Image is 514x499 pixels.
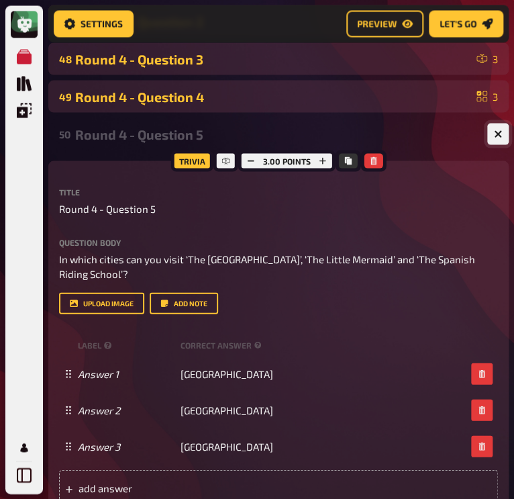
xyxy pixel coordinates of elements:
small: label [78,339,175,351]
i: Answer 2 [78,404,120,416]
span: Preview [357,19,397,29]
label: Title [59,187,498,195]
div: 48 [59,52,70,64]
button: Copy [338,153,357,168]
span: [GEOGRAPHIC_DATA] [181,367,273,379]
a: Quiz Library [11,70,38,97]
a: My Account [11,434,38,461]
a: My Quizzes [11,43,38,70]
div: Round 4 - Question 3 [75,51,471,66]
label: Question body [59,238,498,246]
small: correct answer [181,339,264,351]
div: 49 [59,90,70,102]
div: 3 [476,53,498,64]
a: Let's go [429,11,503,38]
button: upload image [59,292,144,314]
span: Settings [81,19,123,29]
div: Round 4 - Question 5 [75,126,476,142]
span: In which cities can you visit ‘The [GEOGRAPHIC_DATA]’, ‘The Little Mermaid’ and ‘The Spanish Ridi... [59,253,477,280]
i: Answer 1 [78,367,119,379]
div: Round 4 - Question 4 [75,89,471,104]
i: Answer 3 [78,440,120,452]
button: Add note [150,292,218,314]
div: 50 [59,128,70,140]
a: Overlays [11,97,38,124]
span: add answer [79,482,207,494]
div: 3.00 points [238,150,335,171]
div: Trivia [171,150,213,171]
span: [GEOGRAPHIC_DATA] [181,440,273,452]
div: 3 [476,91,498,101]
span: Round 4 - Question 5 [59,201,156,216]
a: Preview [346,11,423,38]
span: Let's go [440,19,476,29]
a: Settings [54,11,134,38]
span: [GEOGRAPHIC_DATA] [181,404,273,416]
